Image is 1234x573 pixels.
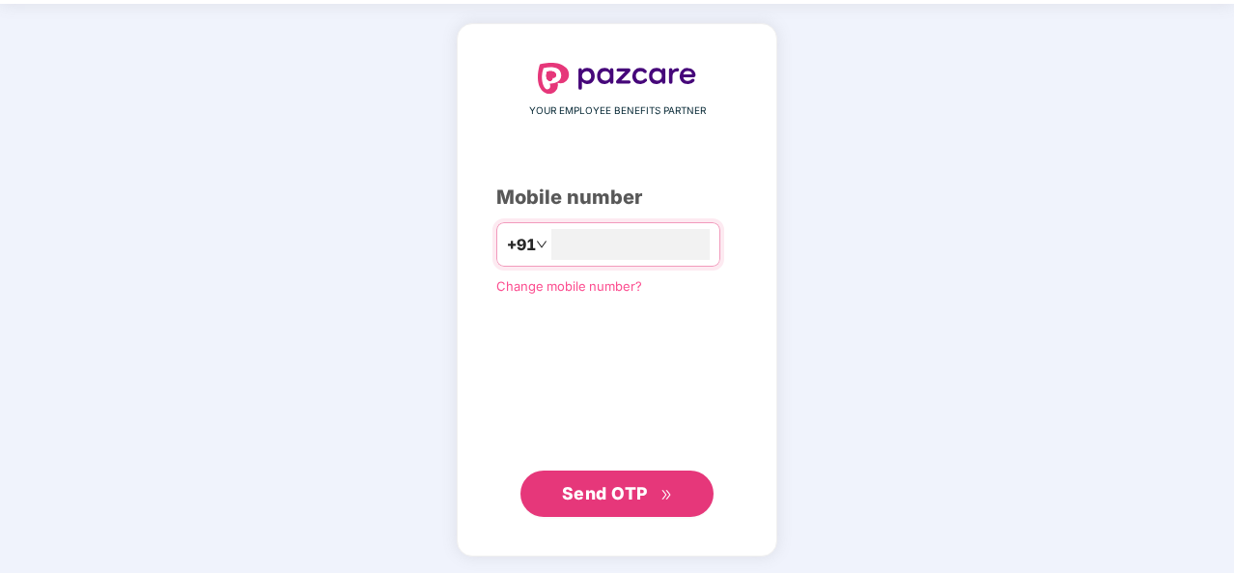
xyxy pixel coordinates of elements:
[660,489,673,501] span: double-right
[496,183,738,213] div: Mobile number
[496,278,642,294] a: Change mobile number?
[520,471,714,517] button: Send OTPdouble-right
[529,103,706,119] span: YOUR EMPLOYEE BENEFITS PARTNER
[538,63,696,94] img: logo
[507,233,536,257] span: +91
[562,483,648,503] span: Send OTP
[536,239,547,250] span: down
